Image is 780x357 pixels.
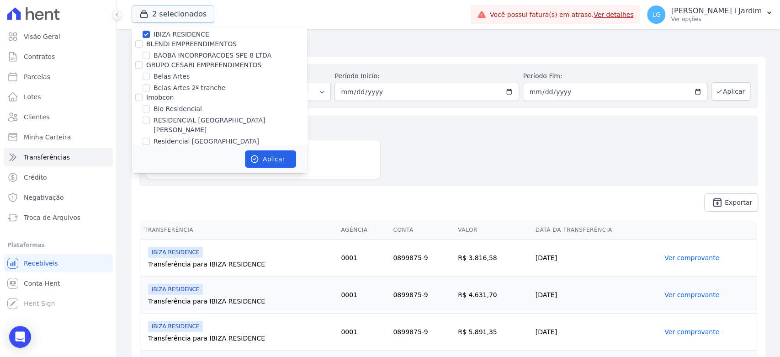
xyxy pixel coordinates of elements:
td: 0899875-9 [389,277,454,314]
a: Contratos [4,48,113,66]
span: Crédito [24,173,47,182]
th: Conta [389,221,454,240]
label: GRUPO CESARI EMPREENDIMENTOS [146,61,261,69]
td: 0899875-9 [389,314,454,351]
button: Aplicar [245,150,296,168]
span: IBIZA RESIDENCE [148,321,203,332]
td: R$ 3.816,58 [454,240,532,277]
span: Recebíveis [24,259,58,268]
td: [DATE] [532,240,661,277]
td: 0899875-9 [389,240,454,277]
td: 0001 [337,277,389,314]
span: Conta Hent [24,279,60,288]
a: Ver comprovante [664,328,719,336]
label: Período Fim: [523,71,707,81]
span: Exportar [725,200,752,205]
span: Você possui fatura(s) em atraso. [490,10,634,20]
div: Open Intercom Messenger [9,326,31,348]
label: Belas Artes [154,72,190,81]
label: BLENDI EMPREENDIMENTOS [146,40,237,48]
td: [DATE] [532,277,661,314]
span: Clientes [24,112,49,122]
span: Contratos [24,52,55,61]
a: unarchive Exportar [704,193,758,212]
span: IBIZA RESIDENCE [148,247,203,258]
a: Parcelas [4,68,113,86]
span: Negativação [24,193,64,202]
div: Plataformas [7,240,109,250]
th: Valor [454,221,532,240]
label: Imobcon [146,94,174,101]
a: Visão Geral [4,27,113,46]
th: Agência [337,221,389,240]
a: Lotes [4,88,113,106]
span: IBIZA RESIDENCE [148,284,203,295]
a: Ver comprovante [664,291,719,298]
p: Ver opções [671,16,762,23]
a: Minha Carteira [4,128,113,146]
td: 0001 [337,314,389,351]
button: LG [PERSON_NAME] i Jardim Ver opções [640,2,780,27]
a: Troca de Arquivos [4,208,113,227]
h2: Transferências [132,37,765,53]
a: Crédito [4,168,113,186]
label: IBIZA RESIDENCE [154,30,209,39]
button: 2 selecionados [132,5,214,23]
a: Recebíveis [4,254,113,272]
span: LG [652,11,661,18]
td: [DATE] [532,314,661,351]
td: 0001 [337,240,389,277]
span: Troca de Arquivos [24,213,80,222]
th: Transferência [141,221,337,240]
span: Transferências [24,153,70,162]
label: Bio Residencial [154,104,202,114]
a: Clientes [4,108,113,126]
label: RESIDENCIAL [GEOGRAPHIC_DATA][PERSON_NAME] [154,116,307,135]
span: Lotes [24,92,41,101]
a: Conta Hent [4,274,113,293]
th: Data da Transferência [532,221,661,240]
span: Visão Geral [24,32,60,41]
a: Ver comprovante [664,254,719,261]
i: unarchive [712,197,723,208]
label: Belas Artes 2º tranche [154,83,225,93]
label: BAOBA INCORPORACOES SPE 8 LTDA [154,51,271,60]
td: R$ 4.631,70 [454,277,532,314]
button: Aplicar [711,82,751,101]
a: Ver detalhes [594,11,634,18]
label: Residencial [GEOGRAPHIC_DATA][PERSON_NAME] [154,137,307,156]
div: Transferência para IBIZA RESIDENCE [148,260,334,269]
span: Parcelas [24,72,50,81]
a: Negativação [4,188,113,207]
td: R$ 5.891,35 [454,314,532,351]
span: Minha Carteira [24,133,71,142]
label: Período Inicío: [334,71,519,81]
p: [PERSON_NAME] i Jardim [671,6,762,16]
a: Transferências [4,148,113,166]
div: Transferência para IBIZA RESIDENCE [148,297,334,306]
div: Transferência para IBIZA RESIDENCE [148,334,334,343]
